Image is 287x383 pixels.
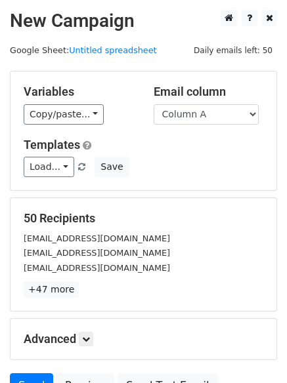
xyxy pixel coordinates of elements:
[189,43,277,58] span: Daily emails left: 50
[24,104,104,125] a: Copy/paste...
[24,332,263,346] h5: Advanced
[10,10,277,32] h2: New Campaign
[24,211,263,226] h5: 50 Recipients
[189,45,277,55] a: Daily emails left: 50
[221,320,287,383] iframe: Chat Widget
[24,263,170,273] small: [EMAIL_ADDRESS][DOMAIN_NAME]
[24,138,80,151] a: Templates
[154,85,264,99] h5: Email column
[24,248,170,258] small: [EMAIL_ADDRESS][DOMAIN_NAME]
[24,157,74,177] a: Load...
[10,45,157,55] small: Google Sheet:
[95,157,129,177] button: Save
[24,281,79,298] a: +47 more
[24,233,170,243] small: [EMAIL_ADDRESS][DOMAIN_NAME]
[69,45,156,55] a: Untitled spreadsheet
[24,85,134,99] h5: Variables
